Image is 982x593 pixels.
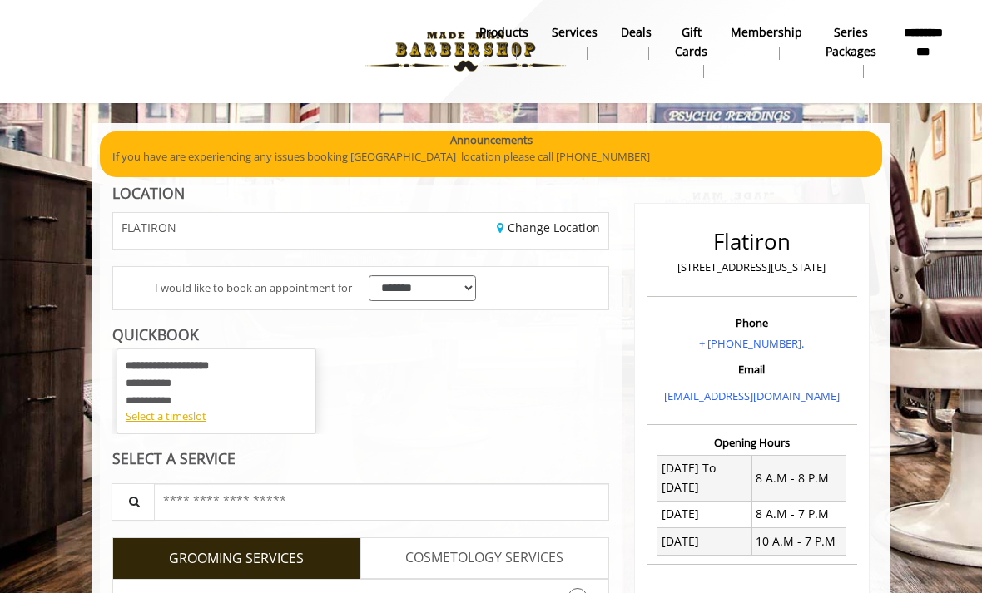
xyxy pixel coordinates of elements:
[651,363,853,375] h3: Email
[112,148,870,166] p: If you have are experiencing any issues booking [GEOGRAPHIC_DATA] location please call [PHONE_NUM...
[731,23,802,42] b: Membership
[450,131,533,149] b: Announcements
[405,547,563,569] span: COSMETOLOGY SERVICES
[657,501,751,527] td: [DATE]
[112,451,609,467] div: SELECT A SERVICE
[112,183,185,203] b: LOCATION
[719,21,814,64] a: MembershipMembership
[699,336,804,351] a: + [PHONE_NUMBER].
[751,455,846,501] td: 8 A.M - 8 P.M
[751,501,846,527] td: 8 A.M - 7 P.M
[751,528,846,555] td: 10 A.M - 7 P.M
[552,23,598,42] b: Services
[122,221,176,234] span: FLATIRON
[112,324,199,344] b: QUICKBOOK
[664,388,840,403] a: [EMAIL_ADDRESS][DOMAIN_NAME]
[351,6,580,97] img: Made Man Barbershop logo
[657,455,751,501] td: [DATE] To [DATE]
[663,21,719,82] a: Gift cardsgift cards
[497,220,600,235] a: Change Location
[651,259,853,276] p: [STREET_ADDRESS][US_STATE]
[126,408,307,425] div: Select a timeslot
[479,23,528,42] b: products
[651,230,853,254] h2: Flatiron
[675,23,707,61] b: gift cards
[540,21,609,64] a: ServicesServices
[647,437,857,448] h3: Opening Hours
[468,21,540,64] a: Productsproducts
[609,21,663,64] a: DealsDeals
[112,483,155,521] button: Service Search
[621,23,652,42] b: Deals
[651,317,853,329] h3: Phone
[169,548,304,570] span: GROOMING SERVICES
[657,528,751,555] td: [DATE]
[155,279,352,297] span: I would like to book an appointment for
[814,21,888,82] a: Series packagesSeries packages
[826,23,876,61] b: Series packages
